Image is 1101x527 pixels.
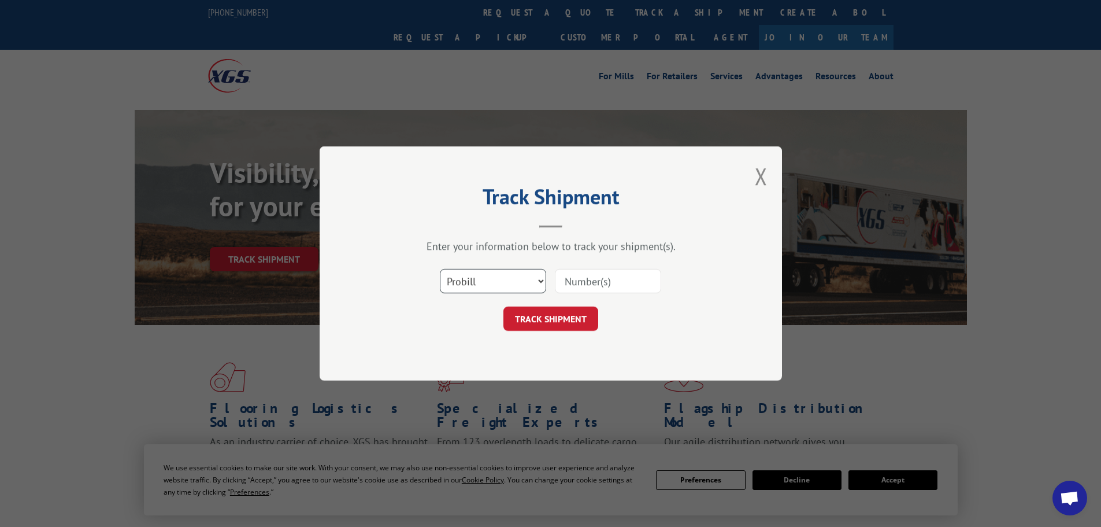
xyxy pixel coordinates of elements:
[555,269,661,293] input: Number(s)
[377,239,724,253] div: Enter your information below to track your shipment(s).
[503,307,598,331] button: TRACK SHIPMENT
[1052,481,1087,515] div: Open chat
[377,189,724,211] h2: Track Shipment
[755,161,768,191] button: Close modal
